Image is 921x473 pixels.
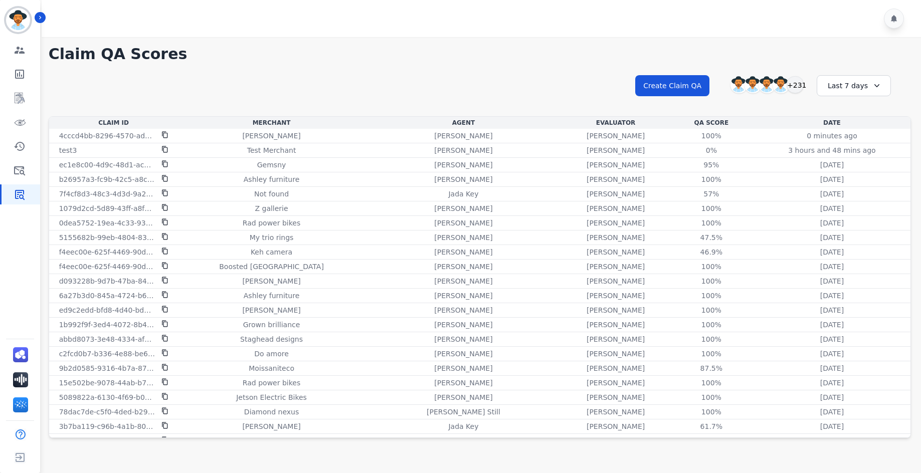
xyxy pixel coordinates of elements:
[689,247,734,257] div: 46.9%
[434,218,492,228] p: [PERSON_NAME]
[243,320,300,330] p: Grown brilliance
[242,131,300,141] p: [PERSON_NAME]
[59,131,155,141] p: 4cccd4bb-8296-4570-ad46-c0cbb49204c3
[587,203,645,213] p: [PERSON_NAME]
[244,436,299,446] p: Ashley furniture
[787,76,804,93] div: +231
[434,349,492,359] p: [PERSON_NAME]
[6,8,30,32] img: Bordered avatar
[689,189,734,199] div: 57%
[59,305,155,315] p: ed9c2edd-bfd8-4d40-bdaf-34df21a9a8cd
[49,45,911,63] h1: Claim QA Scores
[59,174,155,184] p: b26957a3-fc9b-42c5-a8c9-c45cdc50d448
[689,363,734,373] div: 87.5%
[236,392,307,402] p: Jetson Electric Bikes
[807,131,857,141] p: 0 minutes ago
[820,305,844,315] p: [DATE]
[689,131,734,141] div: 100%
[689,232,734,243] div: 47.5%
[244,291,299,301] p: Ashley furniture
[59,349,155,359] p: c2fcd0b7-b336-4e88-be65-b56e09a4d771
[59,320,155,330] p: 1b992f9f-3ed4-4072-8b46-99b4e2351c5d
[756,119,908,127] div: Date
[587,392,645,402] p: [PERSON_NAME]
[448,189,478,199] p: Jada Key
[366,119,560,127] div: Agent
[689,378,734,388] div: 100%
[254,189,289,199] p: Not found
[820,349,844,359] p: [DATE]
[820,436,844,446] p: [DATE]
[242,305,300,315] p: [PERSON_NAME]
[820,262,844,272] p: [DATE]
[59,291,155,301] p: 6a27b3d0-845a-4724-b6e3-818e18f6c633
[689,421,734,431] div: 61.7%
[689,305,734,315] div: 100%
[587,189,645,199] p: [PERSON_NAME]
[689,320,734,330] div: 100%
[587,218,645,228] p: [PERSON_NAME]
[243,378,300,388] p: Rad power bikes
[59,334,155,344] p: abbd8073-3e48-4334-af54-d6b97068dccc
[448,421,478,431] p: Jada Key
[689,262,734,272] div: 100%
[587,145,645,155] p: [PERSON_NAME]
[242,276,300,286] p: [PERSON_NAME]
[219,262,324,272] p: Boosted [GEOGRAPHIC_DATA]
[59,363,155,373] p: 9b2d0585-9316-4b7a-8709-20667cd2626c
[254,349,289,359] p: Do amore
[587,160,645,170] p: [PERSON_NAME]
[257,160,286,170] p: Gemsny
[820,378,844,388] p: [DATE]
[240,334,303,344] p: Staghead designs
[434,160,492,170] p: [PERSON_NAME]
[820,407,844,417] p: [DATE]
[587,131,645,141] p: [PERSON_NAME]
[59,378,155,388] p: 15e502be-9078-44ab-b772-7b414422239d
[434,145,492,155] p: [PERSON_NAME]
[587,291,645,301] p: [PERSON_NAME]
[587,334,645,344] p: [PERSON_NAME]
[180,119,363,127] div: Merchant
[434,232,492,243] p: [PERSON_NAME]
[689,436,734,446] div: 100%
[249,363,294,373] p: Moissaniteco
[247,145,296,155] p: Test Merchant
[671,119,752,127] div: QA Score
[434,247,492,257] p: [PERSON_NAME]
[587,363,645,373] p: [PERSON_NAME]
[434,305,492,315] p: [PERSON_NAME]
[434,262,492,272] p: [PERSON_NAME]
[59,276,155,286] p: d093228b-9d7b-47ba-84b4-cfc213f9a937
[242,421,300,431] p: [PERSON_NAME]
[441,436,486,446] p: Ginger Quick
[820,160,844,170] p: [DATE]
[434,378,492,388] p: [PERSON_NAME]
[434,203,492,213] p: [PERSON_NAME]
[820,291,844,301] p: [DATE]
[59,262,155,272] p: f4eec00e-625f-4469-90da-34953c6b474f
[689,349,734,359] div: 100%
[59,421,155,431] p: 3b7ba119-c96b-4a1b-8021-6f61793c08f4
[820,320,844,330] p: [DATE]
[434,174,492,184] p: [PERSON_NAME]
[59,407,155,417] p: 78dac7de-c5f0-4ded-b294-367d4836b5f4
[59,160,155,170] p: ec1e8c00-4d9c-48d1-ac0e-34382e904098
[689,160,734,170] div: 95%
[820,276,844,286] p: [DATE]
[689,203,734,213] div: 100%
[820,247,844,257] p: [DATE]
[820,189,844,199] p: [DATE]
[59,392,155,402] p: 5089822a-6130-4f69-b011-ee1009dfad65
[434,320,492,330] p: [PERSON_NAME]
[59,189,155,199] p: 7f4cf8d3-48c3-4d3d-9a28-dff8e45307d7
[689,145,734,155] div: 0%
[820,334,844,344] p: [DATE]
[587,407,645,417] p: [PERSON_NAME]
[434,131,492,141] p: [PERSON_NAME]
[587,262,645,272] p: [PERSON_NAME]
[244,407,299,417] p: Diamond nexus
[587,320,645,330] p: [PERSON_NAME]
[587,436,645,446] p: [PERSON_NAME]
[820,203,844,213] p: [DATE]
